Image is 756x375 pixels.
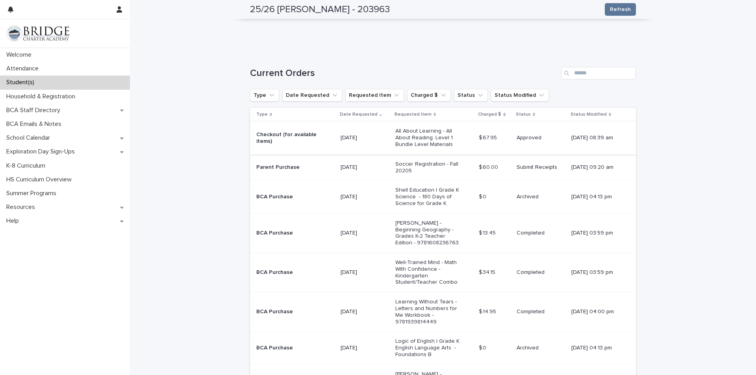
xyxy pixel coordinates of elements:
span: Refresh [610,6,631,13]
p: Type [256,110,268,119]
p: [DATE] [341,135,389,141]
p: Attendance [3,65,45,72]
p: Charged $ [478,110,501,119]
p: All About Learning - All About Reading: Level 1 Bundle Level Materials [395,128,461,148]
p: School Calendar [3,134,56,142]
tr: BCA Purchase[DATE]Logic of English | Grade K English Language Arts - Foundations B$ 0$ 0 Archived... [250,332,636,364]
p: $ 0 [479,192,488,200]
p: Well-Trained Mind - Math With Confidence - Kindergarten Student/Teacher Combo [395,259,461,286]
p: [DATE] [341,230,389,236]
p: Soccer Registration - Fall 20205 [395,161,461,174]
p: BCA Purchase [256,345,322,351]
tr: BCA Purchase[DATE]Shell Education | Grade K Science - 180 Days of Science for Grade K$ 0$ 0 Archi... [250,181,636,213]
p: [PERSON_NAME] - Beginning Geography - Grades K-2 Teacher Edition - 9781608236763 [395,220,461,246]
p: Student(s) [3,79,41,86]
p: [DATE] 09:20 am [571,164,623,171]
p: [DATE] 04:13 pm [571,345,623,351]
p: $ 13.45 [479,228,497,236]
p: [DATE] [341,308,389,315]
p: Submit Receipts [517,164,565,171]
p: Status [516,110,531,119]
p: [DATE] 08:39 am [571,135,623,141]
p: [DATE] [341,164,389,171]
p: $ 34.15 [479,268,497,276]
p: Status Modified [571,110,607,119]
p: Approved [517,135,565,141]
p: Completed [517,269,565,276]
button: Date Requested [282,89,342,102]
p: HS Curriculum Overview [3,176,78,183]
p: BCA Purchase [256,194,322,200]
p: Requested Item [395,110,432,119]
p: Parent Purchase [256,164,322,171]
p: $ 0 [479,343,488,351]
p: $ 60.00 [479,163,500,171]
p: Completed [517,308,565,315]
tr: BCA Purchase[DATE][PERSON_NAME] - Beginning Geography - Grades K-2 Teacher Edition - 978160823676... [250,213,636,253]
p: Checkout (for available items) [256,131,322,145]
p: Summer Programs [3,190,63,197]
button: Type [250,89,279,102]
button: Status [454,89,488,102]
p: K-8 Curriculum [3,162,52,170]
tr: BCA Purchase[DATE]Learning Without Tears - Letters and Numbers for Me Workbook - 9781939814449$ 1... [250,292,636,332]
p: Archived [517,345,565,351]
p: $ 67.95 [479,133,498,141]
button: Status Modified [491,89,549,102]
tr: Checkout (for available items)[DATE]All About Learning - All About Reading: Level 1 Bundle Level ... [250,122,636,154]
p: BCA Purchase [256,308,322,315]
p: [DATE] 04:13 pm [571,194,623,200]
p: [DATE] [341,194,389,200]
p: Welcome [3,51,38,59]
p: [DATE] 03:59 pm [571,230,623,236]
p: Archived [517,194,565,200]
p: Logic of English | Grade K English Language Arts - Foundations B [395,338,461,358]
p: BCA Emails & Notes [3,120,68,128]
p: [DATE] 04:00 pm [571,308,623,315]
button: Requested Item [345,89,404,102]
p: [DATE] [341,269,389,276]
tr: BCA Purchase[DATE]Well-Trained Mind - Math With Confidence - Kindergarten Student/Teacher Combo$ ... [250,253,636,292]
p: Help [3,217,25,225]
p: BCA Purchase [256,269,322,276]
p: $ 14.95 [479,307,498,315]
tr: Parent Purchase[DATE]Soccer Registration - Fall 20205$ 60.00$ 60.00 Submit Receipts[DATE] 09:20 am [250,154,636,181]
p: BCA Staff Directory [3,107,67,114]
h2: 25/26 [PERSON_NAME] - 203963 [250,4,390,15]
p: Household & Registration [3,93,82,100]
h1: Current Orders [250,68,558,79]
input: Search [561,67,636,79]
img: V1C1m3IdTEidaUdm9Hs0 [6,26,69,41]
p: [DATE] [341,345,389,351]
button: Refresh [605,3,636,16]
p: Completed [517,230,565,236]
p: Resources [3,203,41,211]
p: BCA Purchase [256,230,322,236]
p: Shell Education | Grade K Science - 180 Days of Science for Grade K [395,187,461,207]
p: [DATE] 03:59 pm [571,269,623,276]
p: Date Requested [340,110,378,119]
p: Learning Without Tears - Letters and Numbers for Me Workbook - 9781939814449 [395,299,461,325]
p: Exploration Day Sign-Ups [3,148,81,155]
button: Charged $ [407,89,451,102]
